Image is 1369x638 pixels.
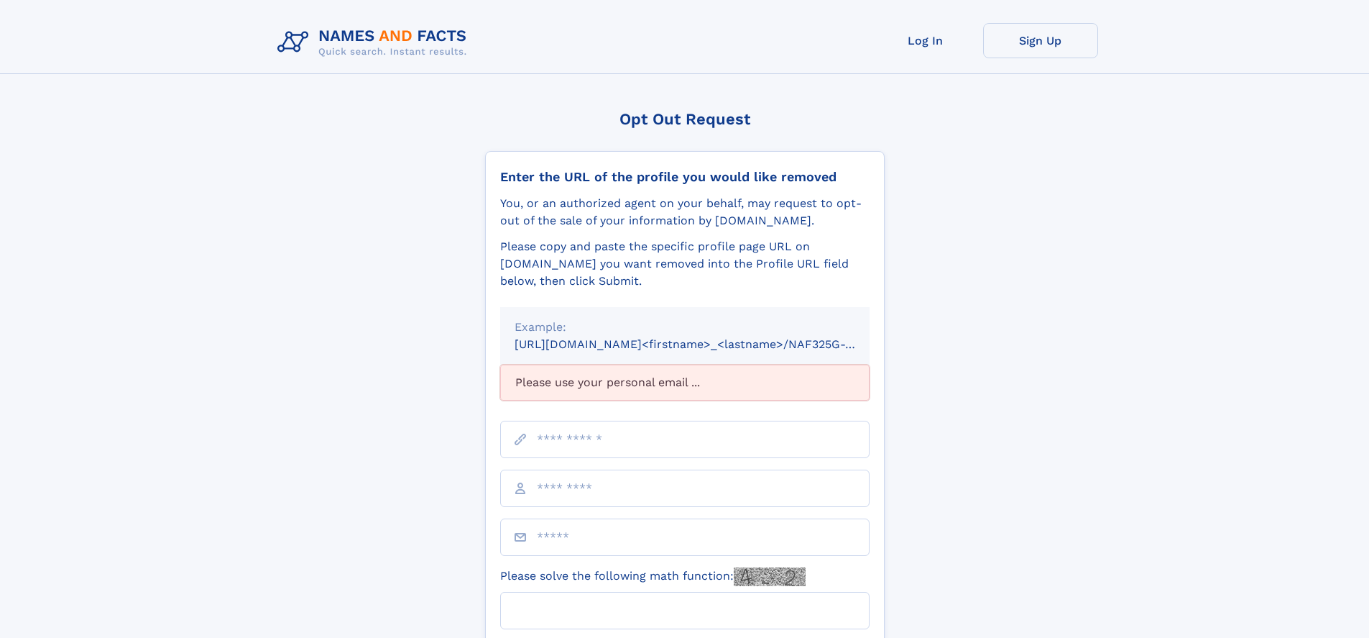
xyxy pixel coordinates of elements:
div: You, or an authorized agent on your behalf, may request to opt-out of the sale of your informatio... [500,195,870,229]
label: Please solve the following math function: [500,568,806,586]
div: Please use your personal email ... [500,365,870,401]
div: Example: [515,319,855,336]
div: Opt Out Request [485,110,885,128]
small: [URL][DOMAIN_NAME]<firstname>_<lastname>/NAF325G-xxxxxxxx [515,337,897,351]
div: Please copy and paste the specific profile page URL on [DOMAIN_NAME] you want removed into the Pr... [500,238,870,290]
div: Enter the URL of the profile you would like removed [500,169,870,185]
a: Sign Up [983,23,1098,58]
a: Log In [868,23,983,58]
img: Logo Names and Facts [272,23,479,62]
